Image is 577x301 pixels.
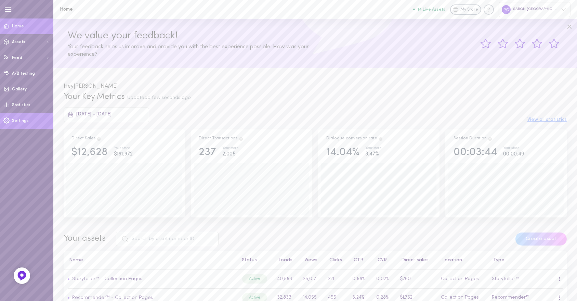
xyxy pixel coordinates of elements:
[64,93,125,101] span: Your Key Metrics
[351,258,364,263] button: CTR
[413,7,445,12] button: 14 Live Assets
[242,274,267,283] div: Active
[441,276,479,281] span: Collection Pages
[326,258,342,263] button: Clicks
[12,72,35,76] span: A/B testing
[199,136,244,142] div: Direct Transactions
[326,147,359,159] div: 14.04%
[71,147,108,159] div: $12,628
[454,136,493,142] div: Session Duration
[398,258,429,263] button: Direct sales
[70,276,142,281] a: Storyteller™ - Collection Pages
[71,136,101,142] div: Direct Sales
[450,4,481,15] a: My Store
[490,258,504,263] button: Type
[238,258,257,263] button: Status
[275,258,292,263] button: Loads
[68,44,309,57] span: Your feedback helps us improve and provide you with the best experience possible. How was your ex...
[299,270,324,289] td: 25,017
[12,103,30,107] span: Statistics
[378,136,383,140] span: The percentage of users who interacted with one of Dialogue`s assets and ended up purchasing in t...
[503,147,524,150] div: Your store
[114,150,133,159] div: $191,972
[12,40,25,44] span: Assets
[499,2,571,17] div: SABON [GEOGRAPHIC_DATA]
[239,136,244,140] span: Total transactions from users who clicked on a product through Dialogue assets, and purchased the...
[413,7,450,12] a: 14 Live Assets
[70,295,153,300] a: Recommender™ - Collection Pages
[374,258,387,263] button: CVR
[372,270,396,289] td: 0.02%
[68,30,178,41] span: We value your feedback!
[301,258,317,263] button: Views
[72,276,142,281] a: Storyteller™ - Collection Pages
[488,136,493,140] span: Track how your session duration increase once users engage with your Assets
[199,147,217,159] div: 237
[17,271,27,281] img: Feedback Button
[365,147,382,150] div: Your store
[503,150,524,159] div: 00:00:49
[12,24,24,28] span: Home
[66,258,83,263] button: Name
[116,232,219,246] input: Search by asset name or ID
[349,270,372,289] td: 0.88%
[68,295,70,300] span: •
[441,295,479,300] span: Collection Pages
[365,150,382,159] div: 3.47%
[454,147,497,159] div: 00:03:44
[12,87,27,91] span: Gallery
[222,147,239,150] div: Your store
[492,276,519,281] span: Storyteller™
[64,84,118,89] span: Hey [PERSON_NAME]
[396,270,437,289] td: $260
[76,112,112,117] span: [DATE] - [DATE]
[326,136,383,142] div: Dialogue conversion rate
[460,7,478,13] span: My Store
[12,56,22,60] span: Feed
[439,258,462,263] button: Location
[96,136,101,140] span: Direct Sales are the result of users clicking on a product and then purchasing the exact same pro...
[127,95,191,100] span: Updated a few seconds ago
[60,7,173,12] h1: Home
[222,150,239,159] div: 2,005
[114,147,133,150] div: Your store
[484,4,494,15] div: Knowledge center
[515,233,567,246] button: Create asset
[68,276,70,281] span: •
[527,117,567,122] button: View all statistics
[324,270,349,289] td: 221
[12,119,29,123] span: Settings
[273,270,299,289] td: 40,883
[492,295,529,300] span: Recommender™
[72,295,153,300] a: Recommender™ - Collection Pages
[64,235,106,243] span: Your assets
